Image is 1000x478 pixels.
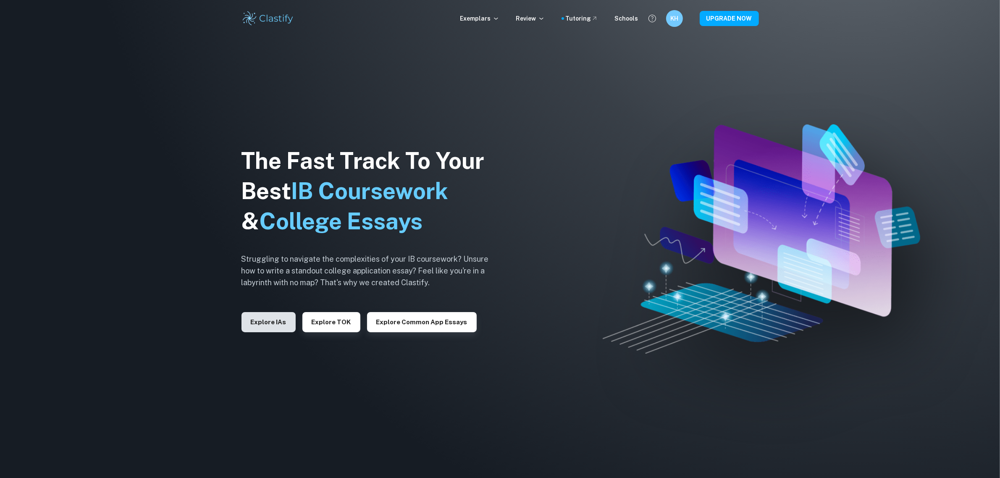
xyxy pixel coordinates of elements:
[666,10,683,27] button: KH
[302,318,360,326] a: Explore TOK
[669,14,679,23] h6: KH
[302,312,360,332] button: Explore TOK
[566,14,598,23] a: Tutoring
[460,14,499,23] p: Exemplars
[645,11,659,26] button: Help and Feedback
[615,14,638,23] a: Schools
[291,178,449,204] span: IB Coursework
[603,124,920,354] img: Clastify hero
[241,253,502,289] h6: Struggling to navigate the complexities of your IB coursework? Unsure how to write a standout col...
[241,146,502,236] h1: The Fast Track To Your Best &
[367,318,477,326] a: Explore Common App essays
[367,312,477,332] button: Explore Common App essays
[241,312,296,332] button: Explore IAs
[241,10,295,27] img: Clastify logo
[516,14,545,23] p: Review
[241,318,296,326] a: Explore IAs
[260,208,423,234] span: College Essays
[700,11,759,26] button: UPGRADE NOW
